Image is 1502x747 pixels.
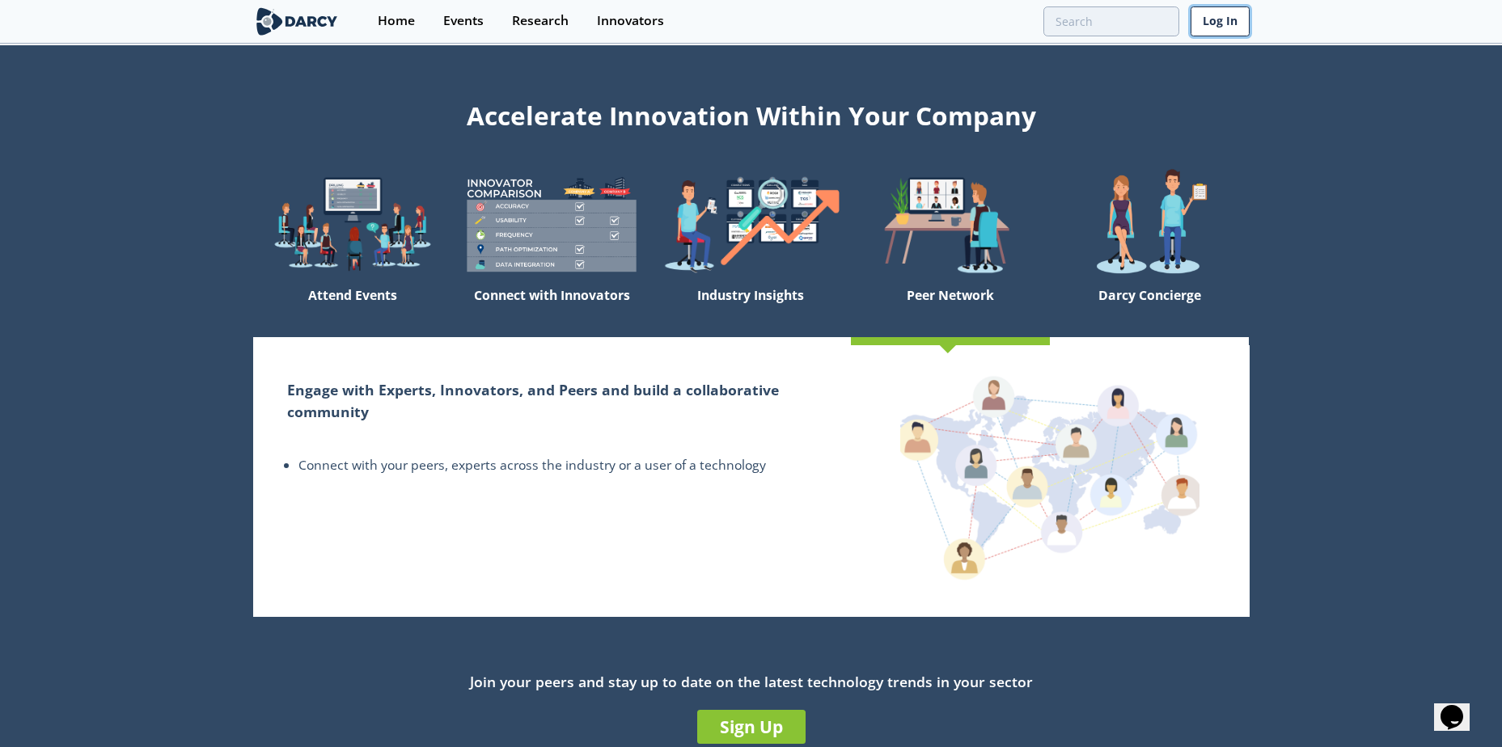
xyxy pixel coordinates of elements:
h2: Engage with Experts, Innovators, and Peers and build a collaborative community [287,379,817,422]
img: welcome-compare-1b687586299da8f117b7ac84fd957760.png [452,168,651,281]
div: Industry Insights [651,281,850,337]
img: peer-network-4b24cf0a691af4c61cae572e598c8d44.png [900,373,1199,580]
img: logo-wide.svg [253,7,341,36]
div: Innovators [597,15,664,27]
div: Connect with Innovators [452,281,651,337]
img: welcome-find-a12191a34a96034fcac36f4ff4d37733.png [651,168,850,281]
div: Events [443,15,484,27]
a: Log In [1191,6,1250,36]
img: welcome-concierge-wide-20dccca83e9cbdbb601deee24fb8df72.png [1050,168,1249,281]
div: Attend Events [253,281,452,337]
li: Connect with your peers, experts across the industry or a user of a technology [298,456,817,475]
div: Research [512,15,569,27]
img: welcome-attend-b816887fc24c32c29d1763c6e0ddb6e6.png [851,168,1050,281]
input: Advanced Search [1043,6,1179,36]
img: welcome-explore-560578ff38cea7c86bcfe544b5e45342.png [253,168,452,281]
div: Peer Network [851,281,1050,337]
div: Darcy Concierge [1050,281,1249,337]
iframe: chat widget [1434,682,1486,731]
div: Home [378,15,415,27]
div: Accelerate Innovation Within Your Company [253,91,1250,134]
a: Sign Up [697,710,806,744]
